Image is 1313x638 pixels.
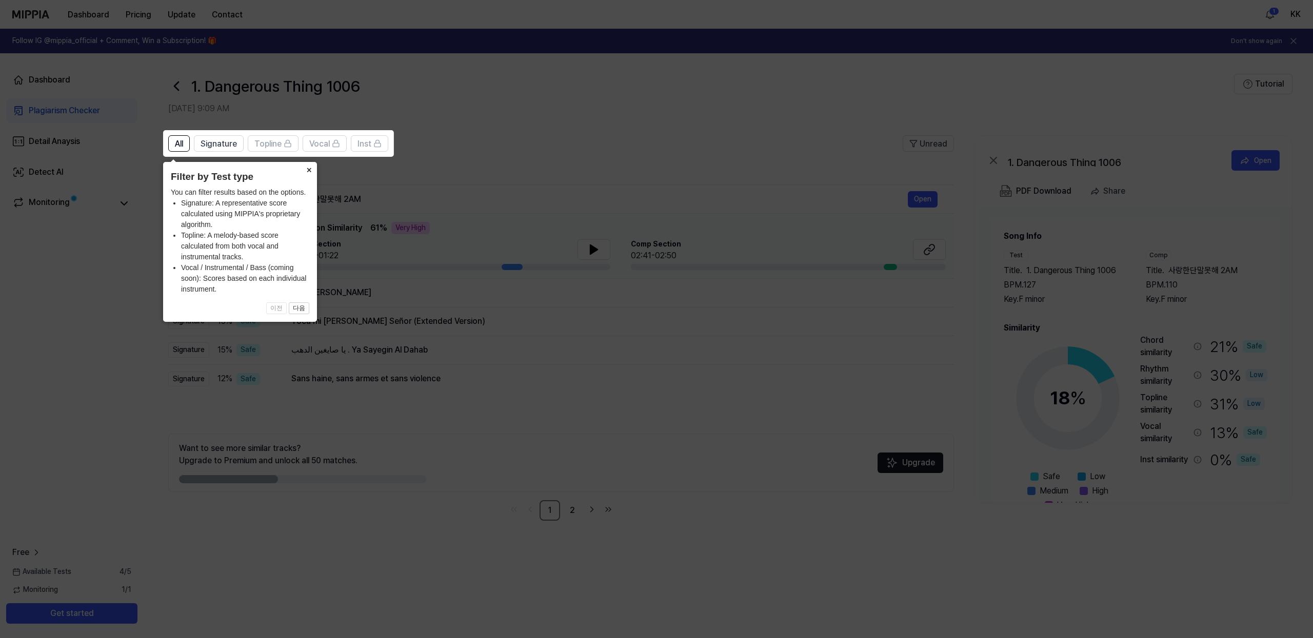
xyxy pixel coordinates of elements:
[201,138,237,150] span: Signature
[248,135,299,152] button: Topline
[309,138,330,150] span: Vocal
[171,187,309,295] div: You can filter results based on the options.
[175,138,183,150] span: All
[181,198,309,230] li: Signature: A representative score calculated using MIPPIA's proprietary algorithm.
[357,138,371,150] span: Inst
[301,162,317,176] button: Close
[171,170,309,184] header: Filter by Test type
[181,262,309,295] li: Vocal / Instrumental / Bass (coming soon): Scores based on each individual instrument.
[181,230,309,262] li: Topline: A melody-based score calculated from both vocal and instrumental tracks.
[351,135,388,152] button: Inst
[303,135,347,152] button: Vocal
[194,135,244,152] button: Signature
[254,138,282,150] span: Topline
[289,302,309,315] button: 다음
[168,135,190,152] button: All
